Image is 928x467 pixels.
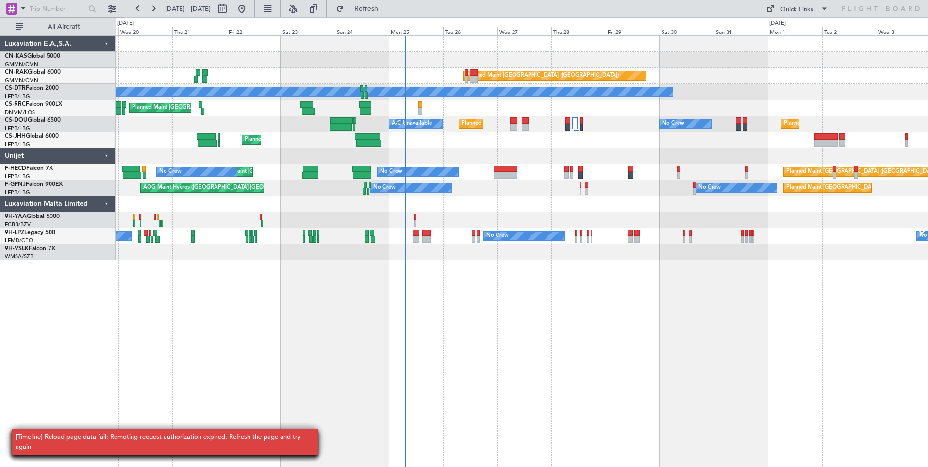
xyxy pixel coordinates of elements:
a: 9H-LPZLegacy 500 [5,230,55,235]
a: CN-KASGlobal 5000 [5,53,60,59]
div: No Crew [662,117,684,131]
button: All Aircraft [11,19,105,34]
div: Mon 25 [389,27,443,35]
a: WMSA/SZB [5,253,33,260]
span: F-HECD [5,166,26,171]
span: CS-DTR [5,85,26,91]
div: Sat 30 [660,27,714,35]
div: No Crew [380,165,402,179]
div: Planned Maint [GEOGRAPHIC_DATA] ([GEOGRAPHIC_DATA]) [462,117,614,131]
span: CN-KAS [5,53,27,59]
span: [DATE] - [DATE] [165,4,211,13]
a: CS-RRCFalcon 900LX [5,101,62,107]
div: Planned Maint [GEOGRAPHIC_DATA] ([GEOGRAPHIC_DATA]) [245,133,398,147]
div: [Timeline] Reload page data fail: Remoting request authorization expired. Refresh the page and tr... [16,433,303,451]
a: LFMD/CEQ [5,237,33,244]
div: Thu 28 [551,27,606,35]
div: AOG Maint Hyères ([GEOGRAPHIC_DATA]-[GEOGRAPHIC_DATA]) [143,181,307,195]
div: Sat 23 [281,27,335,35]
a: LFPB/LBG [5,125,30,132]
a: CS-JHHGlobal 6000 [5,133,59,139]
a: GMMN/CMN [5,77,38,84]
div: Fri 29 [606,27,660,35]
a: DNMM/LOS [5,109,35,116]
a: LFPB/LBG [5,93,30,100]
a: F-HECDFalcon 7X [5,166,53,171]
a: 9H-YAAGlobal 5000 [5,214,60,219]
div: No Crew [373,181,396,195]
div: Planned Maint [GEOGRAPHIC_DATA] ([GEOGRAPHIC_DATA]) [132,100,285,115]
a: LFPB/LBG [5,173,30,180]
div: A/C Unavailable [392,117,432,131]
div: [DATE] [769,19,786,28]
span: 9H-YAA [5,214,27,219]
div: Quick Links [780,5,813,15]
a: FCBB/BZV [5,221,31,228]
a: CN-RAKGlobal 6000 [5,69,61,75]
div: [DATE] [117,19,134,28]
div: Thu 21 [172,27,227,35]
span: CS-RRC [5,101,26,107]
a: CS-DOUGlobal 6500 [5,117,61,123]
div: Tue 2 [822,27,877,35]
div: Mon 1 [768,27,822,35]
span: 9H-VSLK [5,246,29,251]
div: No Crew [159,165,182,179]
span: CS-DOU [5,117,28,123]
span: 9H-LPZ [5,230,24,235]
input: Trip Number [30,1,85,16]
span: F-GPNJ [5,182,26,187]
a: F-GPNJFalcon 900EX [5,182,63,187]
a: GMMN/CMN [5,61,38,68]
a: LFPB/LBG [5,189,30,196]
button: Quick Links [761,1,833,17]
div: Wed 20 [118,27,173,35]
div: Sun 24 [335,27,389,35]
a: LFPB/LBG [5,141,30,148]
span: CN-RAK [5,69,28,75]
div: No Crew [698,181,721,195]
span: Refresh [346,5,387,12]
div: Wed 27 [497,27,552,35]
div: Sun 31 [714,27,768,35]
a: 9H-VSLKFalcon 7X [5,246,55,251]
div: Planned Maint [GEOGRAPHIC_DATA] ([GEOGRAPHIC_DATA]) [466,68,619,83]
div: Tue 26 [443,27,497,35]
div: Fri 22 [227,27,281,35]
span: CS-JHH [5,133,26,139]
button: Refresh [331,1,390,17]
span: All Aircraft [25,23,102,30]
a: CS-DTRFalcon 2000 [5,85,59,91]
div: No Crew [486,229,509,243]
